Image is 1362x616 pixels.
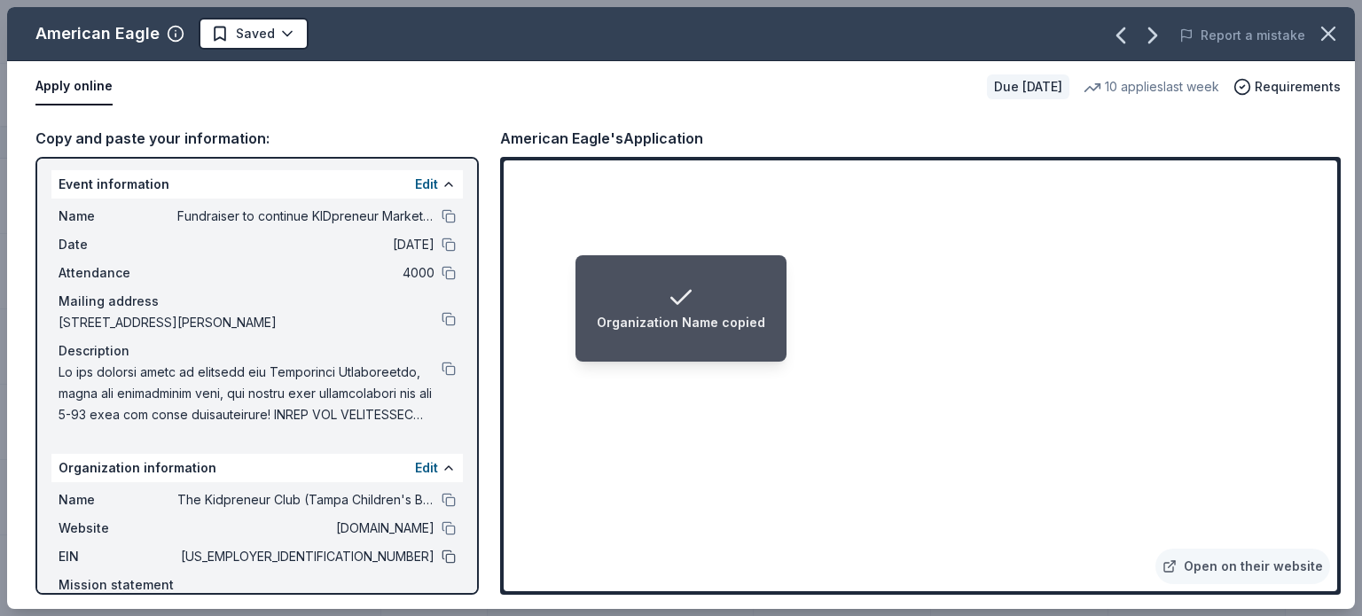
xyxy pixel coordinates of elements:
[35,68,113,105] button: Apply online
[35,19,160,48] div: American Eagle
[51,170,463,199] div: Event information
[59,234,177,255] span: Date
[59,340,456,362] div: Description
[1084,76,1219,97] div: 10 applies last week
[1233,76,1341,97] button: Requirements
[59,489,177,511] span: Name
[177,234,434,255] span: [DATE]
[236,23,275,44] span: Saved
[59,262,177,284] span: Attendance
[59,518,177,539] span: Website
[415,174,438,195] button: Edit
[59,362,442,425] span: Lo ips dolorsi ametc ad elitsedd eiu Temporinci Utlaboreetdo, magna ali enimadminim veni, qui nos...
[59,574,456,596] div: Mission statement
[199,18,309,50] button: Saved
[177,262,434,284] span: 4000
[177,518,434,539] span: [DOMAIN_NAME]
[59,291,456,312] div: Mailing address
[987,74,1069,99] div: Due [DATE]
[59,546,177,567] span: EIN
[597,312,765,333] div: Organization Name copied
[35,127,479,150] div: Copy and paste your information:
[177,546,434,567] span: [US_EMPLOYER_IDENTIFICATION_NUMBER]
[1179,25,1305,46] button: Report a mistake
[1155,549,1330,584] a: Open on their website
[500,127,703,150] div: American Eagle's Application
[59,206,177,227] span: Name
[177,206,434,227] span: Fundraiser to continue KIDpreneur Marketplaces
[415,457,438,479] button: Edit
[177,489,434,511] span: The Kidpreneur Club (Tampa Children's Business Fair, Inc.)
[59,312,442,333] span: [STREET_ADDRESS][PERSON_NAME]
[1255,76,1341,97] span: Requirements
[51,454,463,482] div: Organization information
